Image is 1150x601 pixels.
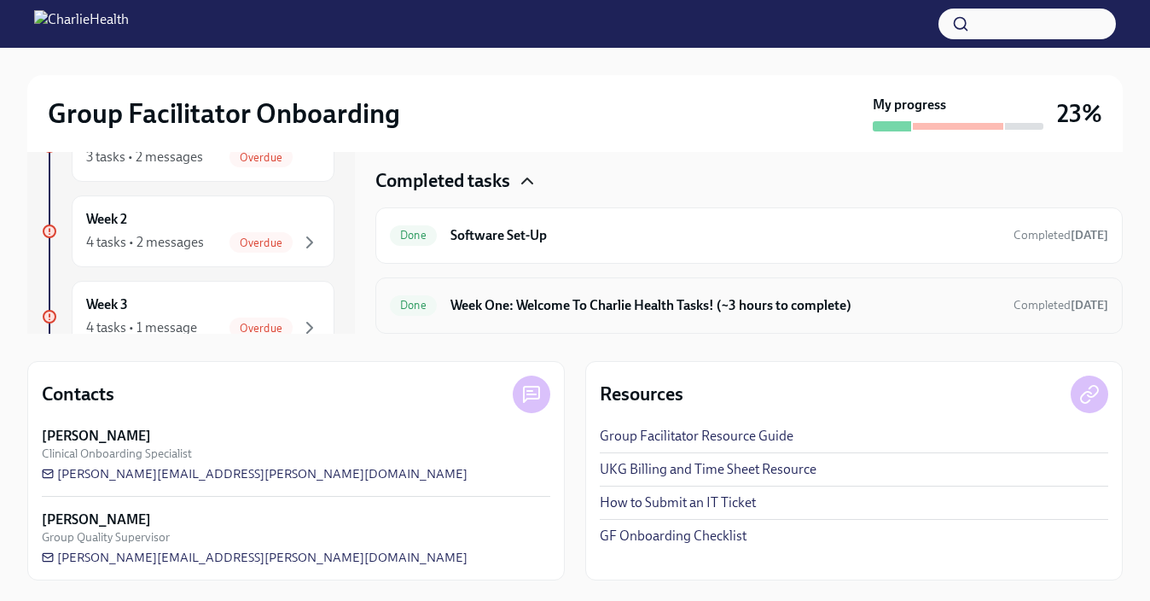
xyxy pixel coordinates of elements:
[42,549,468,566] a: [PERSON_NAME][EMAIL_ADDRESS][PERSON_NAME][DOMAIN_NAME]
[42,511,151,529] strong: [PERSON_NAME]
[86,210,127,229] h6: Week 2
[41,195,334,267] a: Week 24 tasks • 2 messagesOverdue
[42,529,170,546] span: Group Quality Supervisor
[1014,228,1108,242] span: Completed
[1071,298,1108,312] strong: [DATE]
[390,292,1108,319] a: DoneWeek One: Welcome To Charlie Health Tasks! (~3 hours to complete)Completed[DATE]
[86,318,197,337] div: 4 tasks • 1 message
[1014,298,1108,312] span: Completed
[600,493,756,512] a: How to Submit an IT Ticket
[86,295,128,314] h6: Week 3
[600,527,746,546] a: GF Onboarding Checklist
[450,226,1000,245] h6: Software Set-Up
[42,382,114,407] h4: Contacts
[42,446,192,462] span: Clinical Onboarding Specialist
[48,96,400,131] h2: Group Facilitator Onboarding
[86,233,204,252] div: 4 tasks • 2 messages
[600,382,683,407] h4: Resources
[390,229,437,242] span: Done
[229,151,293,164] span: Overdue
[229,236,293,249] span: Overdue
[375,168,1123,194] div: Completed tasks
[1014,227,1108,243] span: September 11th, 2025 23:34
[42,465,468,482] a: [PERSON_NAME][EMAIL_ADDRESS][PERSON_NAME][DOMAIN_NAME]
[390,222,1108,249] a: DoneSoftware Set-UpCompleted[DATE]
[1057,98,1102,129] h3: 23%
[375,168,510,194] h4: Completed tasks
[390,299,437,312] span: Done
[873,96,946,114] strong: My progress
[41,281,334,353] a: Week 34 tasks • 1 messageOverdue
[1014,297,1108,313] span: September 15th, 2025 00:06
[450,296,1000,315] h6: Week One: Welcome To Charlie Health Tasks! (~3 hours to complete)
[229,322,293,335] span: Overdue
[86,148,203,166] div: 3 tasks • 2 messages
[42,427,151,446] strong: [PERSON_NAME]
[34,10,129,38] img: CharlieHealth
[600,460,816,479] a: UKG Billing and Time Sheet Resource
[600,427,793,446] a: Group Facilitator Resource Guide
[1071,228,1108,242] strong: [DATE]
